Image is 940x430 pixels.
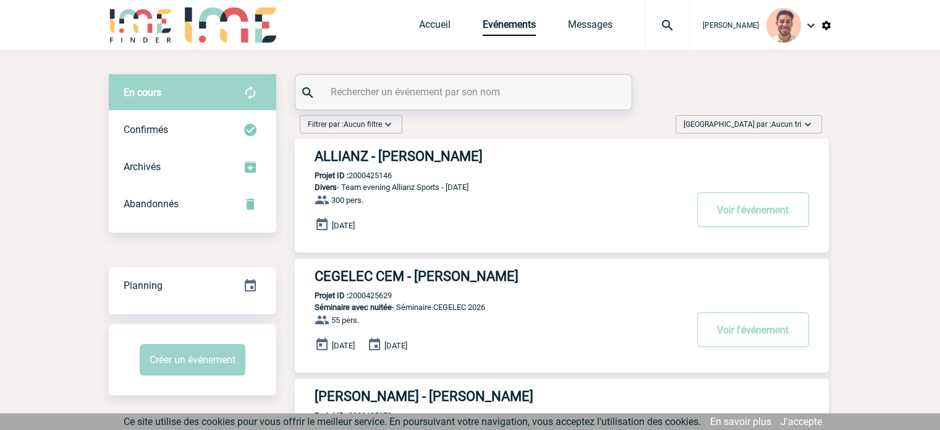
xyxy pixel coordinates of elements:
a: Evénements [483,19,536,36]
a: CEGELEC CEM - [PERSON_NAME] [295,269,829,284]
button: Voir l'événement [697,312,809,347]
div: Retrouvez ici tous les événements que vous avez décidé d'archiver [109,148,276,186]
span: En cours [124,87,161,98]
input: Rechercher un événement par son nom [328,83,603,101]
p: 2000425146 [295,171,392,180]
span: Aucun tri [771,120,802,129]
span: Filtrer par : [308,118,382,131]
span: [PERSON_NAME] [703,21,759,30]
span: [DATE] [384,341,407,350]
span: 300 pers. [331,196,363,205]
h3: CEGELEC CEM - [PERSON_NAME] [315,269,685,284]
span: [DATE] [332,221,355,230]
img: IME-Finder [109,7,173,43]
b: Projet ID : [315,171,349,180]
span: Divers [315,183,337,192]
button: Voir l'événement [697,192,809,227]
b: Projet ID : [315,291,349,300]
div: Retrouvez ici tous vos événements annulés [109,186,276,223]
span: [DATE] [332,341,355,350]
p: 2000425872 [295,411,392,420]
p: - Team evening Allianz Sports - [DATE] [295,183,685,192]
span: Ce site utilise des cookies pour vous offrir le meilleur service. En poursuivant votre navigation... [124,416,701,428]
h3: ALLIANZ - [PERSON_NAME] [315,148,685,164]
span: [GEOGRAPHIC_DATA] par : [684,118,802,131]
button: Créer un événement [140,344,245,376]
span: Archivés [124,161,161,173]
p: - Séminaire CEGELEC 2026 [295,303,685,312]
span: 55 pers. [331,316,359,325]
a: Accueil [419,19,451,36]
a: ALLIANZ - [PERSON_NAME] [295,148,829,164]
img: 132114-0.jpg [766,8,801,43]
a: J'accepte [781,416,822,428]
a: Messages [568,19,612,36]
a: En savoir plus [710,416,771,428]
span: Séminaire avec nuitée [315,303,392,312]
p: 2000425629 [295,291,392,300]
img: baseline_expand_more_white_24dp-b.png [382,118,394,131]
img: baseline_expand_more_white_24dp-b.png [802,118,814,131]
b: Projet ID : [315,411,349,420]
span: Abandonnés [124,198,179,210]
h3: [PERSON_NAME] - [PERSON_NAME] [315,389,685,404]
span: Planning [124,280,163,291]
span: Confirmés [124,124,168,135]
div: Retrouvez ici tous vos événements organisés par date et état d'avancement [109,267,276,304]
a: Planning [109,267,276,303]
span: Aucun filtre [344,120,382,129]
a: [PERSON_NAME] - [PERSON_NAME] [295,389,829,404]
div: Retrouvez ici tous vos évènements avant confirmation [109,74,276,111]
